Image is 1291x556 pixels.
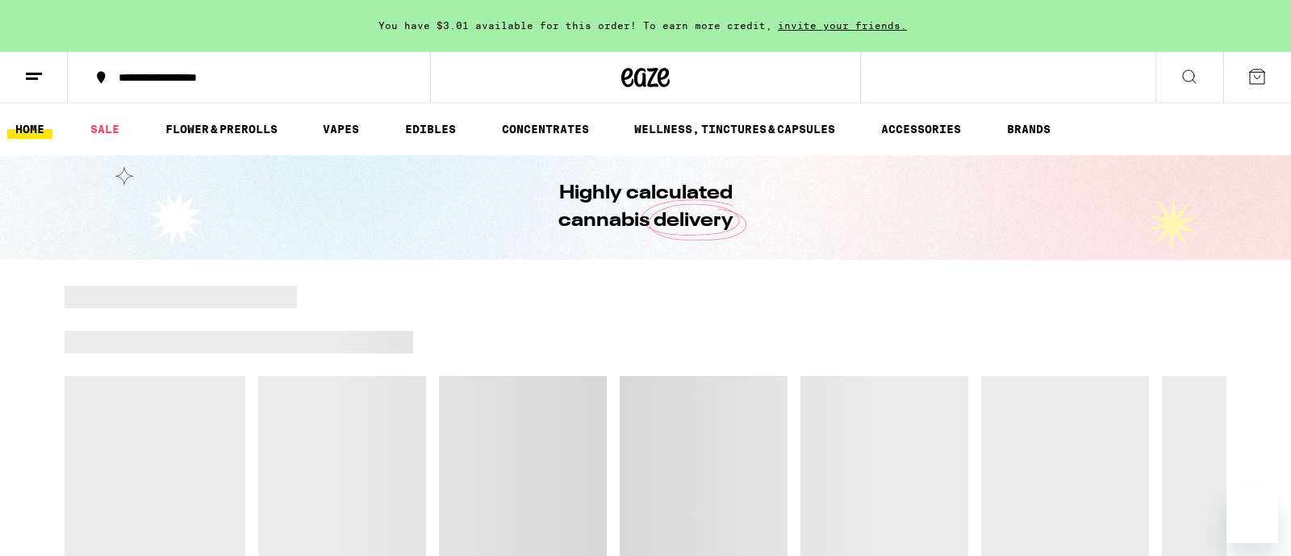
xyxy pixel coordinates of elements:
h1: Highly calculated cannabis delivery [512,180,779,235]
a: ACCESSORIES [873,119,969,139]
a: WELLNESS, TINCTURES & CAPSULES [626,119,843,139]
a: HOME [7,119,52,139]
a: EDIBLES [397,119,464,139]
a: BRANDS [999,119,1059,139]
a: SALE [82,119,127,139]
a: FLOWER & PREROLLS [157,119,286,139]
a: CONCENTRATES [494,119,597,139]
iframe: Button to launch messaging window [1226,491,1278,543]
span: invite your friends. [772,20,913,31]
span: You have $3.01 available for this order! To earn more credit, [378,20,772,31]
a: VAPES [315,119,367,139]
